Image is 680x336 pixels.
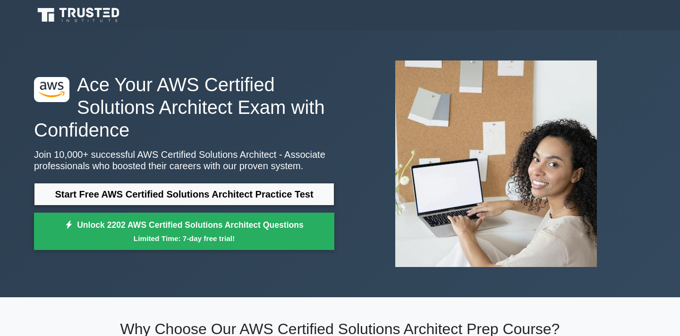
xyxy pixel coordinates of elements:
[34,73,334,141] h1: Ace Your AWS Certified Solutions Architect Exam with Confidence
[34,183,334,206] a: Start Free AWS Certified Solutions Architect Practice Test
[34,149,334,172] p: Join 10,000+ successful AWS Certified Solutions Architect - Associate professionals who boosted t...
[46,233,323,244] small: Limited Time: 7-day free trial!
[34,213,334,250] a: Unlock 2202 AWS Certified Solutions Architect QuestionsLimited Time: 7-day free trial!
